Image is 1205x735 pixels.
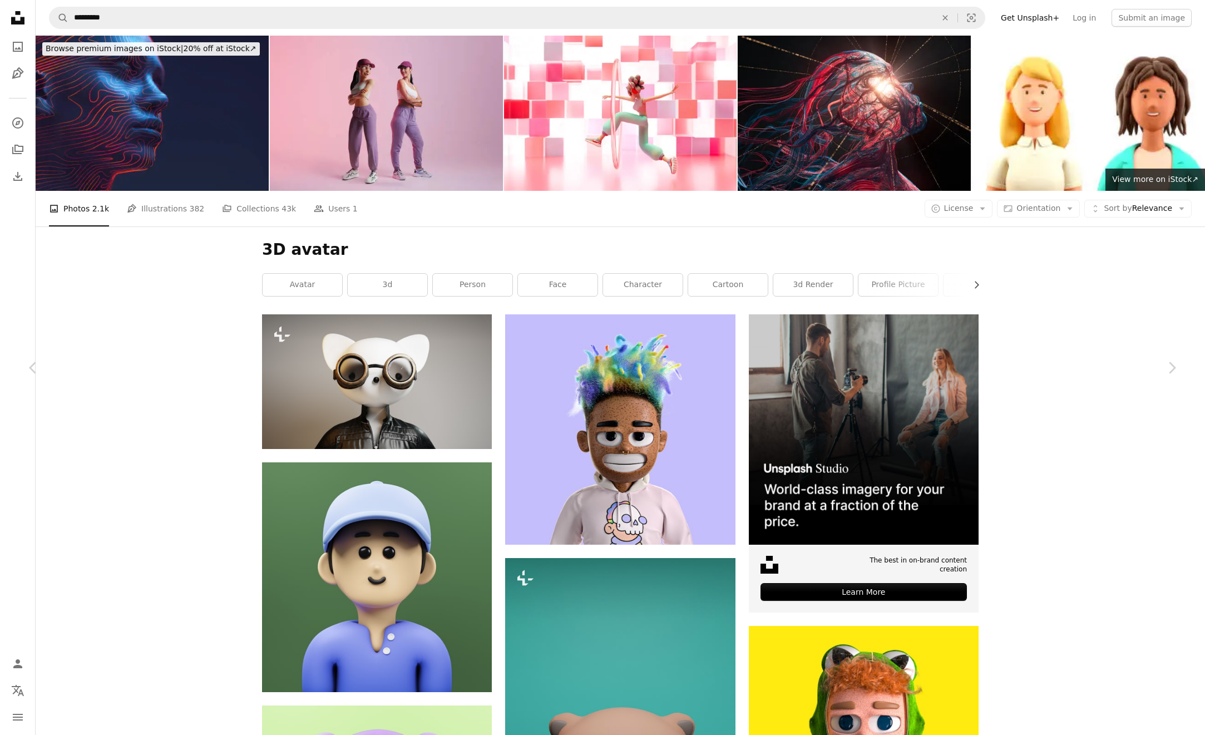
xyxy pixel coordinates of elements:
[46,44,183,53] span: Browse premium images on iStock |
[505,706,735,716] a: A brown and white stuffed animal sitting on top of a table
[958,7,985,28] button: Visual search
[50,7,68,28] button: Search Unsplash
[688,274,768,296] a: cartoon
[262,376,492,386] a: A white cat wearing glasses and a leather jacket
[518,274,597,296] a: face
[1016,204,1060,213] span: Orientation
[7,165,29,188] a: Download History
[7,36,29,58] a: Photos
[263,274,342,296] a: avatar
[760,556,778,574] img: file-1631678316303-ed18b8b5cb9cimage
[36,36,269,191] img: Digital Human Head Concept For AI, Metaverse And Facial Recognition Technology
[7,679,29,702] button: Language
[997,200,1080,218] button: Orientation
[46,44,256,53] span: 20% off at iStock ↗
[314,191,358,226] a: Users 1
[1112,175,1198,184] span: View more on iStock ↗
[262,572,492,582] a: A cartoon character wearing a blue shirt and a blue hat
[966,274,979,296] button: scroll list to the right
[222,191,296,226] a: Collections 43k
[270,36,503,191] img: Happy young woman standing next to her metaverse avatar
[348,274,427,296] a: 3d
[7,112,29,134] a: Explore
[7,706,29,728] button: Menu
[505,424,735,434] a: A cartoon character with a weird haircut
[7,62,29,85] a: Illustrations
[749,314,979,613] a: The best in on-brand content creationLearn More
[773,274,853,296] a: 3d render
[36,36,266,62] a: Browse premium images on iStock|20% off at iStock↗
[925,200,993,218] button: License
[841,556,967,575] span: The best in on-brand content creation
[433,274,512,296] a: person
[262,240,979,260] h1: 3D avatar
[749,314,979,544] img: file-1715651741414-859baba4300dimage
[1138,314,1205,421] a: Next
[760,583,967,601] div: Learn More
[1066,9,1103,27] a: Log in
[1105,169,1205,191] a: View more on iStock↗
[944,274,1023,296] a: profile
[504,36,737,191] img: Female character jumping through the gate to metaverse
[262,314,492,448] img: A white cat wearing glasses and a leather jacket
[1104,203,1172,214] span: Relevance
[972,36,1205,191] img: 3D illustration of smiling people close up portraits set. Cute cartoon business men and women ava...
[1104,204,1132,213] span: Sort by
[190,203,205,215] span: 382
[505,314,735,544] img: A cartoon character with a weird haircut
[858,274,938,296] a: profile picture
[7,139,29,161] a: Collections
[933,7,957,28] button: Clear
[7,653,29,675] a: Log in / Sign up
[944,204,974,213] span: License
[282,203,296,215] span: 43k
[49,7,985,29] form: Find visuals sitewide
[738,36,971,191] img: Abstract Human Face - The Power Of The Mind - Artificial Intelligence, Psychology, Technology
[1112,9,1192,27] button: Submit an image
[127,191,204,226] a: Illustrations 382
[994,9,1066,27] a: Get Unsplash+
[353,203,358,215] span: 1
[1084,200,1192,218] button: Sort byRelevance
[262,462,492,692] img: A cartoon character wearing a blue shirt and a blue hat
[603,274,683,296] a: character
